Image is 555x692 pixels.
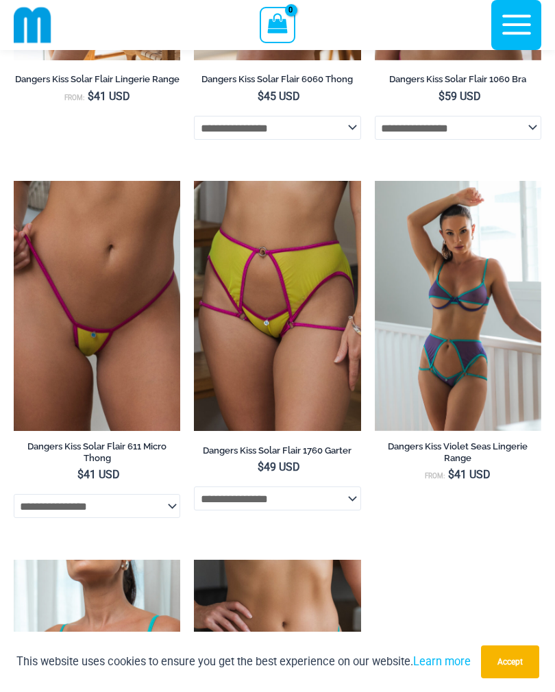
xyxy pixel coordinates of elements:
span: $ [258,460,264,473]
span: $ [88,90,94,103]
p: This website uses cookies to ensure you get the best experience on our website. [16,652,471,671]
a: View Shopping Cart, empty [260,7,295,42]
span: $ [258,90,264,103]
span: From: [64,94,84,101]
bdi: 59 USD [439,90,481,103]
h2: Dangers Kiss Solar Flair 611 Micro Thong [14,441,180,464]
a: Dangers Kiss Solar Flair 6060 Thong 1760 Garter 03Dangers Kiss Solar Flair 6060 Thong 1760 Garter... [194,181,360,431]
img: Dangers Kiss Solar Flair 611 Micro 01 [14,181,180,431]
bdi: 41 USD [88,90,130,103]
img: Dangers Kiss Violet Seas 1060 Bra 6060 Thong 1760 Garter 02 [375,181,541,431]
a: Dangers Kiss Solar Flair 6060 Thong [194,73,360,90]
img: cropped mm emblem [14,6,51,44]
span: From: [425,472,445,480]
bdi: 49 USD [258,460,300,473]
a: Dangers Kiss Solar Flair 611 Micro 01Dangers Kiss Solar Flair 611 Micro 02Dangers Kiss Solar Flai... [14,181,180,431]
span: $ [439,90,445,103]
h2: Dangers Kiss Solar Flair 1760 Garter [194,445,360,456]
a: Dangers Kiss Solar Flair 1060 Bra [375,73,541,90]
bdi: 41 USD [448,468,491,481]
bdi: 45 USD [258,90,300,103]
a: Dangers Kiss Violet Seas Lingerie Range [375,441,541,469]
button: Accept [481,645,539,678]
a: Learn more [413,655,471,668]
h2: Dangers Kiss Solar Flair 1060 Bra [375,73,541,85]
bdi: 41 USD [77,468,120,481]
a: Dangers Kiss Violet Seas 1060 Bra 6060 Thong 1760 Garter 02Dangers Kiss Violet Seas 1060 Bra 6060... [375,181,541,431]
h2: Dangers Kiss Solar Flair 6060 Thong [194,73,360,85]
a: Dangers Kiss Solar Flair Lingerie Range [14,73,180,90]
h2: Dangers Kiss Solar Flair Lingerie Range [14,73,180,85]
h2: Dangers Kiss Violet Seas Lingerie Range [375,441,541,464]
span: $ [448,468,454,481]
span: $ [77,468,84,481]
img: Dangers Kiss Solar Flair 6060 Thong 1760 Garter 03 [194,181,360,431]
a: Dangers Kiss Solar Flair 611 Micro Thong [14,441,180,469]
a: Dangers Kiss Solar Flair 1760 Garter [194,445,360,461]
